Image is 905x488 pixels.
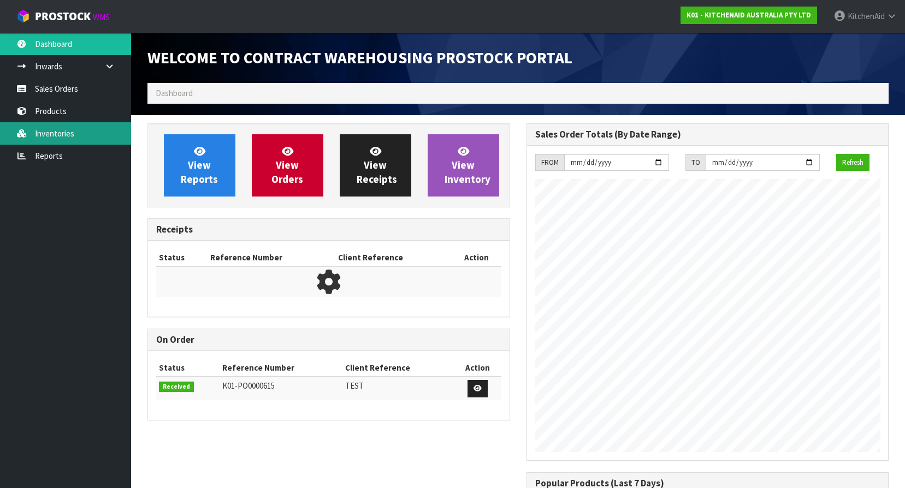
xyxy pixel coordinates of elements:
th: Status [156,359,220,377]
td: TEST [342,377,454,400]
button: Refresh [836,154,869,171]
td: K01-PO0000615 [220,377,342,400]
span: Received [159,382,194,392]
span: KitchenAid [848,11,885,21]
a: ViewReports [164,134,235,197]
th: Reference Number [220,359,342,377]
th: Reference Number [208,249,335,266]
span: View Inventory [445,145,490,186]
h3: Sales Order Totals (By Date Range) [535,129,880,140]
img: cube-alt.png [16,9,30,23]
th: Action [452,249,501,266]
th: Client Reference [335,249,452,266]
span: ProStock [35,9,91,23]
h3: On Order [156,335,501,345]
a: ViewInventory [428,134,499,197]
span: View Orders [271,145,303,186]
small: WMS [93,12,110,22]
a: ViewOrders [252,134,323,197]
th: Status [156,249,208,266]
a: ViewReceipts [340,134,411,197]
span: View Reports [181,145,218,186]
div: TO [685,154,706,171]
th: Client Reference [342,359,454,377]
h3: Receipts [156,224,501,235]
span: Dashboard [156,88,193,98]
th: Action [454,359,501,377]
div: FROM [535,154,564,171]
span: View Receipts [357,145,397,186]
span: Welcome to Contract Warehousing ProStock Portal [147,47,572,68]
strong: K01 - KITCHENAID AUSTRALIA PTY LTD [687,10,811,20]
